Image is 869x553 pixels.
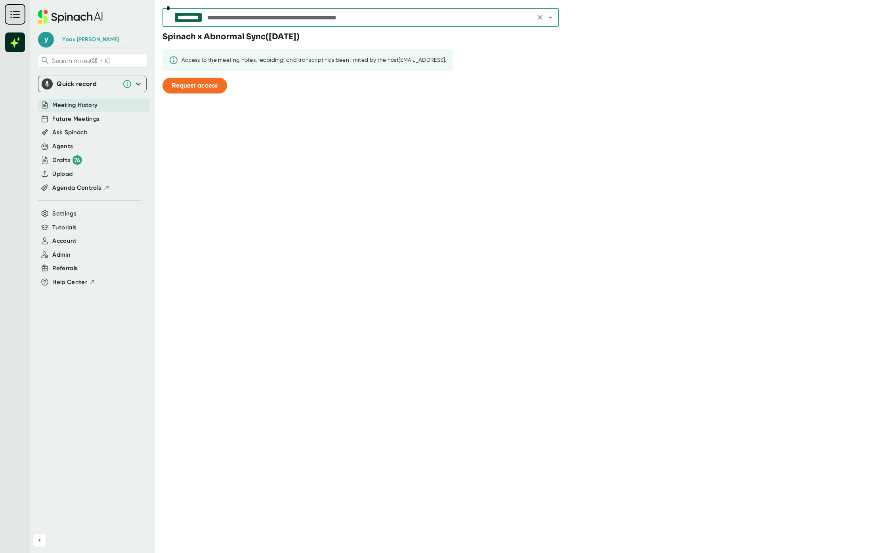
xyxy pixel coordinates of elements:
[162,31,300,43] h3: Spinach x Abnormal Sync ( [DATE] )
[52,57,145,65] span: Search notes (⌘ + K)
[42,76,143,92] div: Quick record
[52,142,73,151] button: Agents
[38,32,54,48] span: y
[52,155,82,165] button: Drafts 76
[73,155,82,165] div: 76
[33,534,46,547] button: Collapse sidebar
[57,80,118,88] div: Quick record
[52,170,73,179] button: Upload
[62,36,119,43] div: Yoav Grossman
[162,78,227,93] button: Request access
[52,155,82,165] div: Drafts
[52,278,95,287] button: Help Center
[52,128,88,137] button: Ask Spinach
[52,101,97,110] button: Meeting History
[172,82,218,89] span: Request access
[52,183,101,193] span: Agenda Controls
[52,114,99,124] button: Future Meetings
[52,236,76,246] button: Account
[52,278,87,287] span: Help Center
[52,223,76,232] button: Tutorials
[52,250,71,259] button: Admin
[181,57,447,64] div: Access to the meeting notes, recording, and transcript has been limited by the host [EMAIL_ADDRES...
[52,264,78,273] button: Referrals
[535,12,546,23] button: Clear
[52,183,109,193] button: Agenda Controls
[52,209,76,218] button: Settings
[545,12,556,23] button: Open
